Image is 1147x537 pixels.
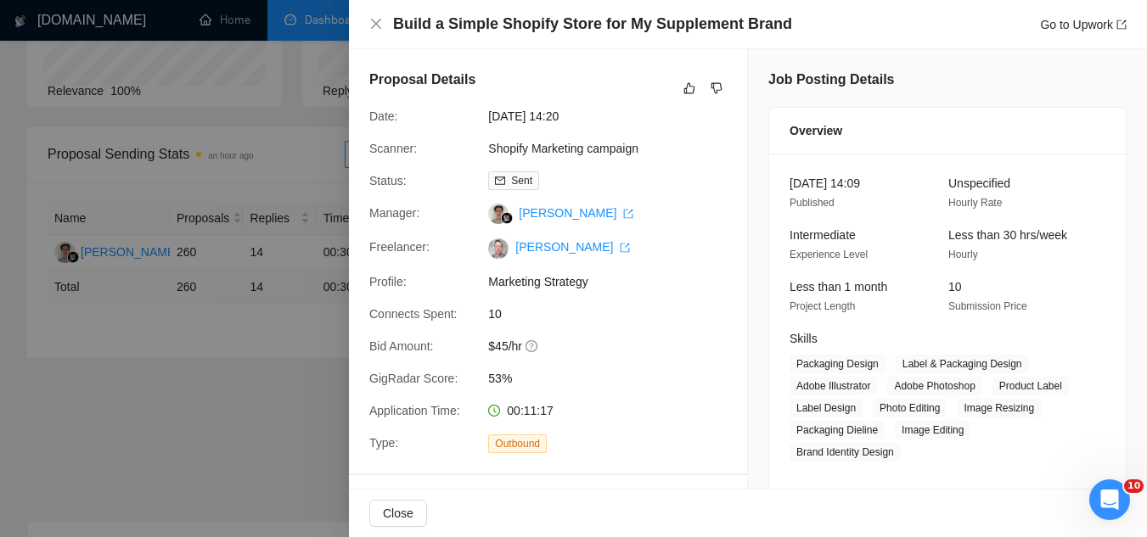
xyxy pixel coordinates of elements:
span: Hourly Rate [948,197,1002,209]
a: [PERSON_NAME] export [515,240,630,254]
span: GigRadar Score: [369,372,458,385]
span: Less than 1 month [790,280,887,294]
span: Scanner: [369,142,417,155]
span: Date: [369,109,397,123]
span: Published [790,197,835,209]
span: Skills [790,332,818,345]
span: Photo Editing [873,399,947,417]
iframe: Intercom live chat [1089,479,1130,520]
span: Intermediate [790,228,856,242]
span: 10 [1124,479,1144,493]
span: like [683,81,695,95]
span: Adobe Illustrator [790,377,877,395]
span: Application Time: [369,404,460,417]
span: [DATE] 14:09 [790,176,860,190]
span: Manager: [369,206,419,220]
span: export [1116,20,1127,30]
span: Overview [790,121,842,140]
span: mail [495,176,505,186]
span: Project Length [790,300,855,312]
a: [PERSON_NAME] export [519,206,633,220]
h4: Build a Simple Shopify Store for My Supplement Brand [393,14,792,35]
span: Marketing Strategy [488,272,743,291]
a: Shopify Marketing campaign [488,142,638,155]
span: export [623,209,633,219]
span: Submission Price [948,300,1027,312]
span: Less than 30 hrs/week [948,228,1067,242]
span: Bid Amount: [369,339,434,353]
span: Packaging Design [790,355,886,373]
span: $45/hr [488,337,743,355]
span: 10 [488,305,743,323]
button: Close [369,500,427,527]
span: Image Resizing [957,399,1041,417]
span: [DATE] 14:20 [488,107,743,126]
h5: Job Posting Details [768,70,894,90]
span: Profile: [369,275,407,288]
button: Close [369,17,383,31]
span: Label Design [790,399,863,417]
span: 00:11:17 [507,404,554,417]
span: Freelancer: [369,240,430,254]
span: Label & Packaging Design [896,355,1029,373]
span: Product Label [992,377,1069,395]
a: Go to Upworkexport [1040,18,1127,31]
img: gigradar-bm.png [501,212,513,224]
span: Packaging Dieline [790,421,885,439]
span: Outbound [488,434,547,453]
span: Experience Level [790,249,868,260]
button: like [679,78,700,98]
span: question-circle [526,339,539,353]
span: Adobe Photoshop [887,377,981,395]
span: Type: [369,436,398,450]
span: clock-circle [488,405,500,417]
h5: Proposal Details [369,70,475,90]
span: Connects Spent: [369,307,458,321]
span: Sent [511,175,532,187]
span: Status: [369,174,407,187]
button: dislike [706,78,727,98]
span: Unspecified [948,176,1010,190]
span: Brand Identity Design [790,443,901,461]
span: Close [383,504,413,523]
span: Hourly [948,249,978,260]
span: 53% [488,369,743,388]
img: c19Ljgwsb3oUKtwS_YP2TXDXO4gLHL33eqdsf0bV9MuHSVLBTISjDt_OYhwkjUKufC [488,238,509,259]
span: 10 [948,280,962,294]
span: export [620,243,630,253]
span: close [369,17,383,31]
span: dislike [711,81,722,95]
span: Image Editing [895,421,970,439]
